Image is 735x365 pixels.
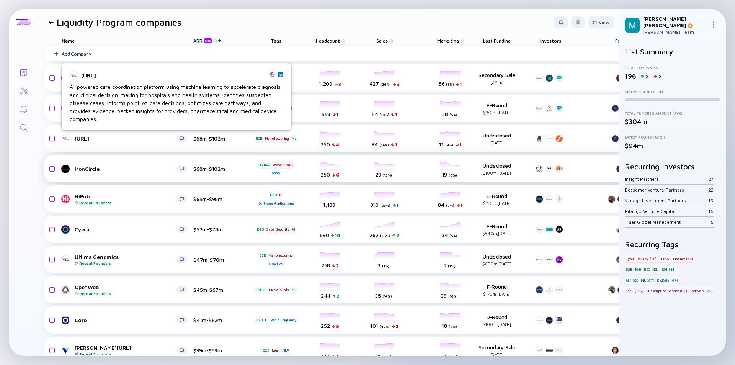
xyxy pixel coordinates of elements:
div: Secondary Sale [472,344,522,357]
div: 196 [625,72,636,80]
a: Coro [62,316,193,325]
div: $68m-$102m [193,165,243,172]
h2: List Summary [625,47,720,56]
div: Cyber Security [265,226,290,233]
div: Manufacturing [268,251,293,259]
span: Sales [376,38,388,44]
div: Repeat Founders [75,261,176,265]
div: [PERSON_NAME][URL] [75,344,176,356]
a: OpenWebRepeat Founders [62,284,193,296]
div: Tags [255,35,297,46]
div: Secondary Sale [472,72,522,85]
div: IT (46) [658,255,671,262]
div: beta [204,38,212,43]
div: Undisclosed [472,253,522,266]
div: E-Round [472,223,522,236]
div: $94m [625,142,720,150]
div: $150m, [DATE] [472,201,522,206]
img: Viz.ai Website [269,72,275,77]
div: Investors [533,35,568,46]
div: B2B (184) [625,265,642,273]
div: B2B [258,251,266,259]
div: $540m, [DATE] [472,231,522,236]
a: HiBobRepeat Founders [62,193,193,205]
div: Coro [75,317,176,323]
div: AI (102) [625,276,639,284]
div: $170m, [DATE] [472,291,522,296]
a: Search [9,118,38,136]
img: Viz.ai Linkedin Page [279,73,283,77]
div: ML [291,135,297,142]
div: ML [291,286,297,294]
div: B2B [256,226,264,233]
div: Legal [271,347,281,354]
div: B2B [262,347,270,354]
span: Marketing [437,38,459,44]
div: Cyber Security (58) [625,255,657,262]
div: $600m, [DATE] [472,261,522,266]
a: Reminders [9,100,38,118]
div: Founders [602,35,648,46]
div: Undisclosed [472,162,522,175]
div: 0 [652,72,662,80]
a: IronCircle [62,164,193,173]
div: NLP [282,347,290,354]
div: IT [264,316,269,324]
div: $68m-$102m [193,135,243,142]
div: Repeat Founders [75,200,176,205]
div: Software Applications [258,200,295,207]
div: View [588,16,614,28]
div: B2G (34) [660,265,676,273]
div: Pitango Venture Capital [625,208,708,214]
div: Cyera [75,226,176,232]
div: IT [278,191,283,198]
div: [PERSON_NAME] Team [643,29,707,35]
div: HiBob [75,193,176,205]
div: B2B2C [258,160,271,168]
div: 15 [709,219,714,225]
div: $100m, [DATE] [472,322,522,327]
div: $47m-$70m [193,256,243,263]
div: $52m-$78m [193,226,243,232]
div: 19 [708,198,714,203]
h2: Recurring Tags [625,240,720,249]
div: $100m, [DATE] [472,170,522,175]
div: ML (67) [640,276,655,284]
div: SaaS [271,169,281,177]
div: Status Distribution [625,89,720,94]
h1: Liquidity Program companies [57,17,181,28]
span: Last Funding [483,38,511,44]
div: [DATE] [472,140,522,145]
div: [URL] [75,135,176,142]
a: [PERSON_NAME][URL]Repeat Founders [62,344,193,356]
div: Undisclosed [472,132,522,145]
div: B2B [255,316,263,324]
div: F-Round [472,283,522,296]
div: SaaS (146) [625,287,644,295]
div: B2B [269,191,277,198]
div: BigData (64) [656,276,679,284]
div: $41m-$62m [193,317,243,323]
div: $65m-$98m [193,196,243,202]
div: [DATE] [472,352,522,357]
div: ARR [193,38,213,43]
div: $150m, [DATE] [472,110,522,115]
img: Menu [710,21,717,28]
a: Cyera [62,225,193,234]
div: [DATE] [472,80,522,85]
div: Total Funding Amount (Avg.) [625,111,720,115]
h2: Recurring Investors [625,162,720,171]
div: [PERSON_NAME] [PERSON_NAME] [643,15,707,28]
div: Name [56,35,193,46]
div: B2B [255,135,263,142]
img: Mordechai Profile Picture [625,18,640,33]
div: Software (72) [689,287,713,295]
a: [URL] [62,134,193,143]
div: Bessemer Venture Partners [625,187,708,193]
div: 16 [708,208,714,214]
div: $304m [625,118,720,126]
div: OpenWeb [75,284,176,296]
div: Ultima Genomics [75,254,176,265]
div: Repeat Founders [75,352,176,356]
div: Insight Partners [625,176,708,182]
